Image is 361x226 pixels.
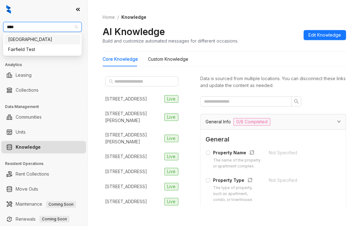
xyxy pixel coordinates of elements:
div: Data is sourced from multiple locations. You can disconnect these links and update the content as... [200,75,346,89]
div: Fairfield Test [8,46,77,53]
h3: Analytics [5,62,87,68]
div: Not Specified [268,149,324,156]
h3: Data Management [5,104,87,110]
span: 0/8 Completed [233,118,270,126]
li: Renewals [1,213,86,225]
li: Knowledge [1,141,86,153]
span: Live [164,153,178,160]
div: Fairfield Test [4,44,80,54]
div: Custom Knowledge [148,56,188,63]
div: [GEOGRAPHIC_DATA] [8,36,77,43]
div: [STREET_ADDRESS] [105,153,147,160]
div: Property Name [213,149,261,157]
h2: AI Knowledge [103,26,165,38]
div: The type of property, such as apartment, condo, or townhouse. [213,185,261,203]
li: / [117,14,119,21]
img: logo [6,5,11,14]
div: Core Knowledge [103,56,138,63]
div: [STREET_ADDRESS] [105,168,147,175]
li: Communities [1,111,86,123]
div: The name of the property or apartment complex. [213,157,261,169]
span: Edit Knowledge [308,32,341,39]
h3: Resident Operations [5,161,87,167]
span: Knowledge [121,14,146,20]
li: Leads [1,42,86,54]
li: Units [1,126,86,138]
a: RenewalsComing Soon [16,213,69,225]
div: [STREET_ADDRESS] [105,95,147,102]
span: Coming Soon [39,216,69,223]
a: Communities [16,111,42,123]
span: Live [164,135,178,142]
a: Home [101,14,116,21]
div: [STREET_ADDRESS][PERSON_NAME] [105,110,162,124]
span: Live [164,113,178,121]
span: General [206,135,341,144]
li: Maintenance [1,198,86,210]
a: Knowledge [16,141,41,153]
div: [STREET_ADDRESS] [105,183,147,190]
div: [STREET_ADDRESS][PERSON_NAME] [105,131,162,145]
div: Property Type [213,177,261,185]
span: Live [164,198,178,205]
span: Live [164,168,178,175]
span: Live [164,183,178,190]
div: Not Specified [268,177,324,184]
a: Leasing [16,69,32,81]
a: Collections [16,84,38,96]
a: Rent Collections [16,168,49,180]
li: Move Outs [1,183,86,195]
div: Fairfield [4,34,80,44]
li: Collections [1,84,86,96]
span: Coming Soon [46,201,76,208]
li: Rent Collections [1,168,86,180]
button: Edit Knowledge [303,30,346,40]
div: [STREET_ADDRESS] [105,198,147,205]
a: Move Outs [16,183,38,195]
span: General Info [206,118,231,125]
span: search [109,79,113,84]
span: search [294,99,299,104]
span: Live [164,95,178,103]
a: Units [16,126,26,138]
div: Build and customize automated messages for different occasions. [103,38,238,44]
span: expanded [337,120,341,123]
div: General Info0/8 Completed [201,114,346,129]
li: Leasing [1,69,86,81]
